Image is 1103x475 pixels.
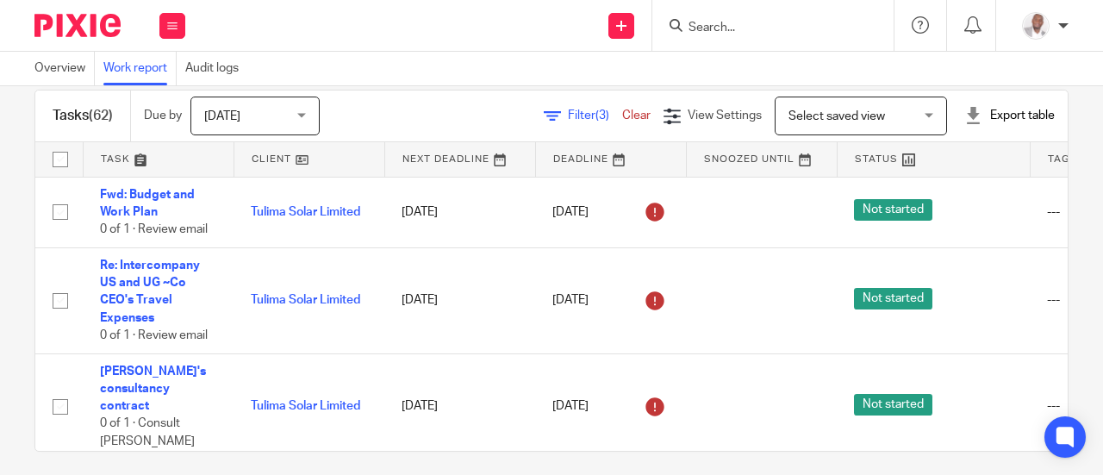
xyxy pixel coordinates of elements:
[204,110,240,122] span: [DATE]
[103,52,177,85] a: Work report
[568,109,622,122] span: Filter
[384,177,535,247] td: [DATE]
[144,107,182,124] p: Due by
[854,199,932,221] span: Not started
[251,206,360,218] a: Tulima Solar Limited
[687,21,842,36] input: Search
[552,393,669,421] div: [DATE]
[34,14,121,37] img: Pixie
[384,247,535,353] td: [DATE]
[688,109,762,122] span: View Settings
[622,109,651,122] a: Clear
[552,287,669,315] div: [DATE]
[251,294,360,306] a: Tulima Solar Limited
[100,189,195,218] a: Fwd: Budget and Work Plan
[854,394,932,416] span: Not started
[53,107,113,125] h1: Tasks
[384,353,535,459] td: [DATE]
[964,107,1055,124] div: Export table
[34,52,95,85] a: Overview
[100,418,195,448] span: 0 of 1 · Consult [PERSON_NAME]
[595,109,609,122] span: (3)
[1048,154,1077,164] span: Tags
[100,366,206,413] a: [PERSON_NAME]'s consultancy contract
[251,400,360,412] a: Tulima Solar Limited
[100,223,208,235] span: 0 of 1 · Review email
[1022,12,1050,40] img: Paul%20S%20-%20Picture.png
[854,288,932,309] span: Not started
[100,259,200,324] a: Re: Intercompany US and UG ~Co CEO's Travel Expenses
[89,109,113,122] span: (62)
[100,329,208,341] span: 0 of 1 · Review email
[788,110,885,122] span: Select saved view
[552,198,669,226] div: [DATE]
[185,52,247,85] a: Audit logs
